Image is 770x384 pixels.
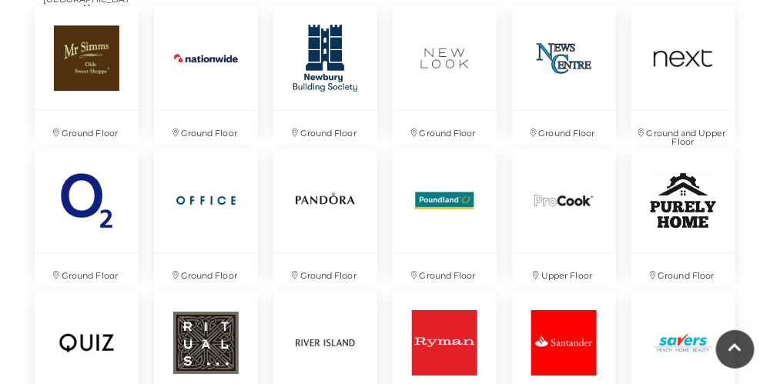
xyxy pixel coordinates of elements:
[631,111,735,157] p: Ground and Upper Floor
[393,253,497,291] p: Ground Floor
[146,141,266,283] a: Ground Floor
[624,141,743,283] a: Purley Home at Festival Place Ground Floor
[512,253,616,291] p: Upper Floor
[27,141,146,283] a: Ground Floor
[512,111,616,149] p: Ground Floor
[273,253,377,291] p: Ground Floor
[35,111,139,149] p: Ground Floor
[154,111,258,149] p: Ground Floor
[393,111,497,149] p: Ground Floor
[631,149,735,252] img: Purley Home at Festival Place
[154,253,258,291] p: Ground Floor
[385,141,504,283] a: Ground Floor
[504,141,624,283] a: Upper Floor
[35,253,139,291] p: Ground Floor
[631,253,735,291] p: Ground Floor
[266,141,385,283] a: Ground Floor
[273,111,377,149] p: Ground Floor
